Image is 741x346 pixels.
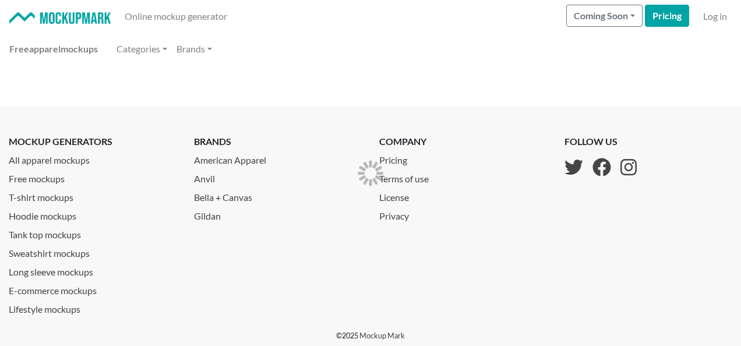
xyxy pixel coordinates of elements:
a: Brands [172,37,217,61]
a: Hoodie mockups [9,204,177,223]
a: License [379,186,438,204]
a: Tank top mockups [9,223,177,242]
a: E-commerce mockups [9,279,177,298]
a: Log in [698,5,732,28]
a: Pricing [379,149,438,167]
a: Freeapparelmockups [5,37,103,61]
a: Privacy [379,204,438,223]
a: Online mockup generator [120,5,232,28]
p: follow us [564,135,637,149]
img: Mockup Mark [9,12,111,24]
p: company [379,135,438,149]
p: mockup generators [9,135,177,149]
a: Categories [112,37,172,61]
a: Terms of use [379,167,438,186]
button: Coming Soon [566,5,643,27]
a: Gildan [194,204,362,223]
a: Long sleeve mockups [9,260,177,279]
a: Sweatshirt mockups [9,242,177,260]
a: T-shirt mockups [9,186,177,204]
a: Anvil [194,167,362,186]
a: American Apparel [194,149,362,167]
a: Free mockups [9,167,177,186]
a: All apparel mockups [9,149,177,167]
a: Bella + Canvas [194,186,362,204]
a: Lifestyle mockups [9,298,177,316]
p: © 2025 [336,330,405,341]
p: brands [194,135,362,149]
a: Pricing [645,5,689,27]
a: Mockup Mark [359,331,405,340]
span: apparel [29,43,61,54]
